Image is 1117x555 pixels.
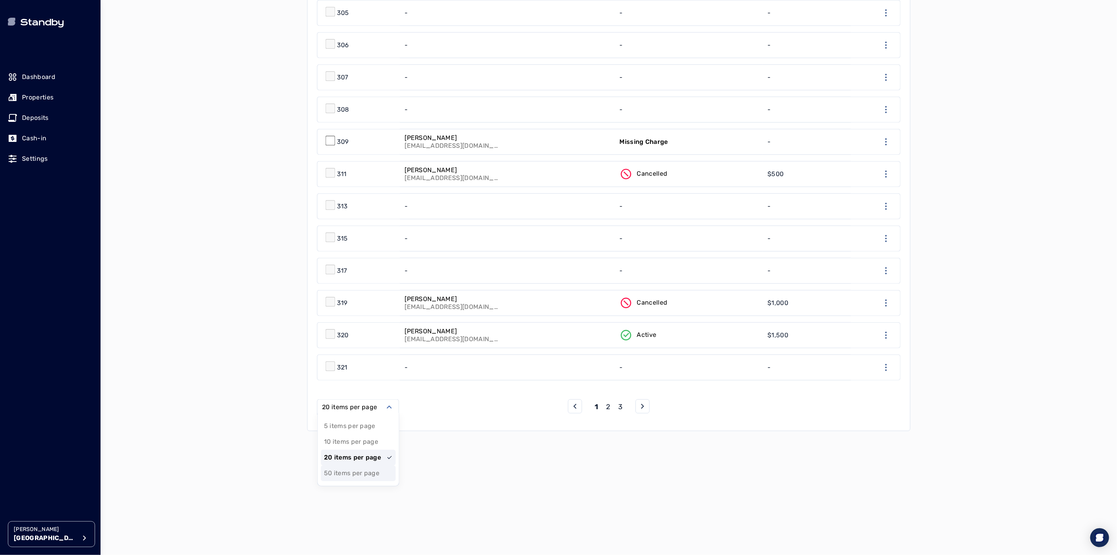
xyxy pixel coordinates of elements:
[400,97,615,122] a: -
[767,8,771,18] p: -
[400,194,615,219] a: -
[620,73,623,82] p: -
[763,0,851,26] a: -
[14,526,77,533] p: [PERSON_NAME]
[400,162,615,187] a: [PERSON_NAME][EMAIL_ADDRESS][DOMAIN_NAME]
[22,113,49,123] p: Deposits
[337,266,347,276] p: 317
[324,453,381,462] span: 20 items per page
[767,40,771,50] p: -
[337,331,349,340] p: 320
[400,355,615,380] a: -
[317,162,400,187] a: 311
[324,421,375,431] span: 5 items per page
[317,399,399,415] button: Select open
[568,399,582,413] button: prev page
[767,105,771,114] p: -
[22,134,46,143] p: Cash-in
[405,234,408,243] p: -
[767,234,771,243] p: -
[317,0,400,26] a: 305
[321,417,396,483] div: Suggestions
[615,226,763,251] a: -
[767,169,784,179] p: $500
[1090,528,1109,547] div: Open Intercom Messenger
[8,521,95,547] button: [PERSON_NAME][GEOGRAPHIC_DATA]
[615,65,763,90] a: -
[620,105,623,114] p: -
[337,73,348,82] p: 307
[324,469,379,478] span: 50 items per page
[635,399,650,413] button: next page
[22,154,48,164] p: Settings
[405,142,499,150] p: [EMAIL_ADDRESS][DOMAIN_NAME]
[615,97,763,122] a: -
[620,266,623,276] p: -
[595,401,598,412] button: 1
[400,0,615,26] a: -
[317,258,400,283] a: 317
[317,129,400,154] a: 309
[317,290,400,316] a: 319
[337,105,349,114] p: 308
[767,73,771,82] p: -
[620,202,623,211] p: -
[337,234,348,243] p: 315
[615,162,763,187] a: Cancelled
[763,162,851,187] a: $500
[620,234,623,243] p: -
[615,33,763,58] a: -
[8,109,93,127] a: Deposits
[317,65,400,90] a: 307
[767,363,771,372] p: -
[400,33,615,58] a: -
[8,150,93,167] a: Settings
[615,129,763,154] a: Missing Charge
[405,363,408,372] p: -
[14,533,77,543] p: [GEOGRAPHIC_DATA]
[8,68,93,86] a: Dashboard
[615,323,763,348] a: Active
[767,202,771,211] p: -
[615,355,763,380] a: -
[317,323,400,348] a: 320
[763,290,851,316] a: $1,000
[767,298,788,308] p: $1,000
[405,303,499,311] p: [EMAIL_ADDRESS][DOMAIN_NAME]
[324,437,378,447] span: 10 items per page
[22,72,55,82] p: Dashboard
[22,93,53,102] p: Properties
[620,8,623,18] p: -
[615,290,763,316] a: Cancelled
[317,226,400,251] a: 315
[763,355,851,380] a: -
[317,33,400,58] a: 306
[763,33,851,58] a: -
[763,97,851,122] a: -
[767,137,771,147] p: -
[405,8,408,18] p: -
[637,330,657,340] p: Active
[8,130,93,147] a: Cash-in
[337,8,349,18] p: 305
[405,202,408,211] p: -
[400,65,615,90] a: -
[337,298,348,308] p: 319
[317,97,400,122] a: 308
[405,335,499,343] p: [EMAIL_ADDRESS][DOMAIN_NAME]
[763,194,851,219] a: -
[337,169,347,179] p: 311
[400,226,615,251] a: -
[337,363,348,372] p: 321
[322,402,377,412] label: 20 items per page
[767,266,771,276] p: -
[615,258,763,283] a: -
[400,290,615,316] a: [PERSON_NAME][EMAIL_ADDRESS][DOMAIN_NAME]
[400,323,615,348] a: [PERSON_NAME][EMAIL_ADDRESS][DOMAIN_NAME]
[619,401,623,412] button: 3
[405,134,499,142] p: [PERSON_NAME]
[606,401,610,412] button: 2
[400,258,615,283] a: -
